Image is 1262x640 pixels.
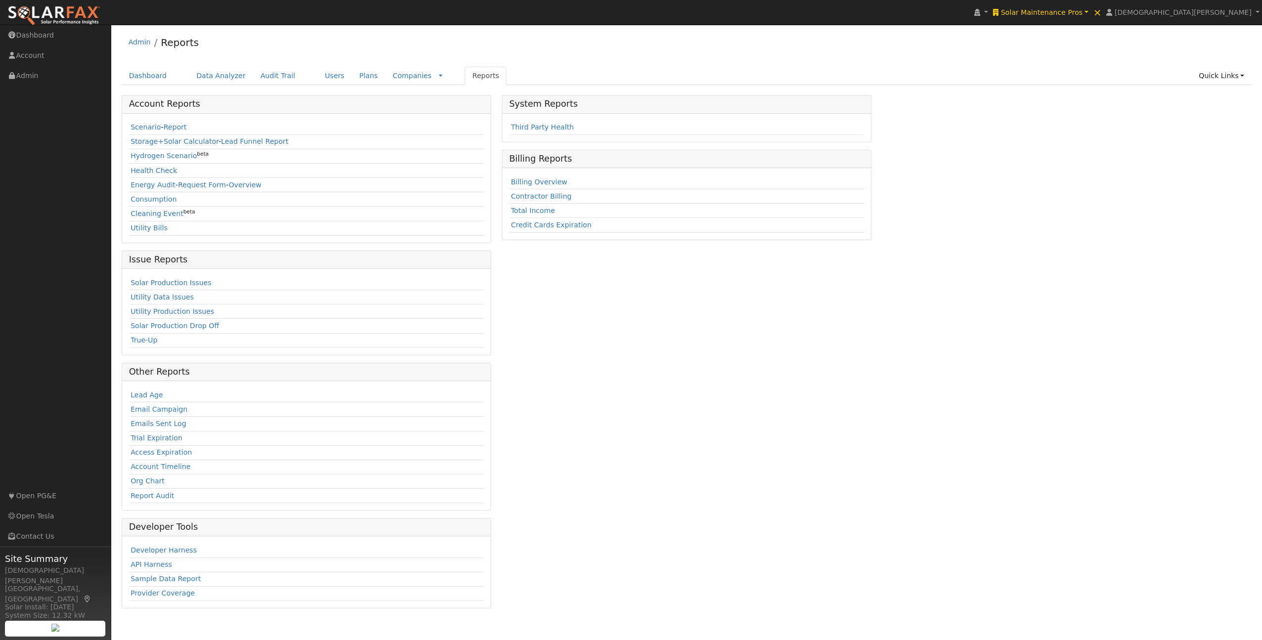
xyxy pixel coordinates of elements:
a: Org Chart [131,477,165,485]
h5: System Reports [509,99,864,109]
a: Emails Sent Log [131,420,186,427]
a: Hydrogen Scenario [131,152,197,160]
a: Total Income [511,207,555,214]
a: Admin [129,38,151,46]
a: Account Timeline [131,463,190,470]
h5: Developer Tools [129,522,484,532]
span: Solar Maintenance Pros [1001,8,1082,16]
a: Quick Links [1191,67,1252,85]
a: Reports [161,37,199,48]
h5: Other Reports [129,367,484,377]
a: Reports [465,67,506,85]
a: Consumption [131,195,177,203]
a: Cleaning Event [131,210,183,217]
a: Trial Expiration [131,434,182,442]
div: [DEMOGRAPHIC_DATA][PERSON_NAME] [5,565,106,586]
a: Third Party Health [511,123,574,131]
span: [DEMOGRAPHIC_DATA][PERSON_NAME] [1115,8,1252,16]
a: Scenario [131,123,161,131]
a: True-Up [131,336,157,344]
h5: Account Reports [129,99,484,109]
a: Email Campaign [131,405,187,413]
a: Credit Cards Expiration [511,221,591,229]
a: Solar Production Issues [131,279,211,287]
a: Users [317,67,352,85]
a: Request Form [178,181,226,189]
a: Sample Data Report [131,575,201,583]
img: SolarFax [7,5,100,26]
a: Lead Funnel Report [221,137,288,145]
sup: beta [183,209,195,214]
img: retrieve [51,624,59,632]
a: Utility Data Issues [131,293,194,301]
a: Solar Production Drop Off [131,322,219,330]
div: Solar Install: [DATE] [5,602,106,612]
div: System Size: 12.32 kW [5,610,106,621]
td: - [129,121,484,135]
a: Companies [393,72,432,80]
a: Map [83,595,92,603]
a: API Harness [131,560,172,568]
a: Utility Production Issues [131,307,214,315]
a: Health Check [131,167,177,174]
a: Access Expiration [131,448,192,456]
a: Data Analyzer [189,67,253,85]
a: Developer Harness [131,546,197,554]
sup: beta [197,151,209,157]
td: - - [129,178,484,192]
h5: Issue Reports [129,255,484,265]
a: Lead Age [131,391,163,399]
a: Contractor Billing [511,192,572,200]
a: Plans [352,67,385,85]
a: Billing Overview [511,178,567,186]
a: Dashboard [122,67,175,85]
a: Audit Trail [253,67,303,85]
a: Report Audit [131,492,174,500]
a: Storage+Solar Calculator [131,137,219,145]
a: Overview [229,181,262,189]
a: Report [164,123,187,131]
span: Site Summary [5,552,106,565]
a: Energy Audit [131,181,176,189]
a: Provider Coverage [131,589,195,597]
div: [GEOGRAPHIC_DATA], [GEOGRAPHIC_DATA] [5,584,106,604]
span: × [1093,6,1102,18]
h5: Billing Reports [509,154,864,164]
td: - [129,134,484,149]
a: Utility Bills [131,224,168,232]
